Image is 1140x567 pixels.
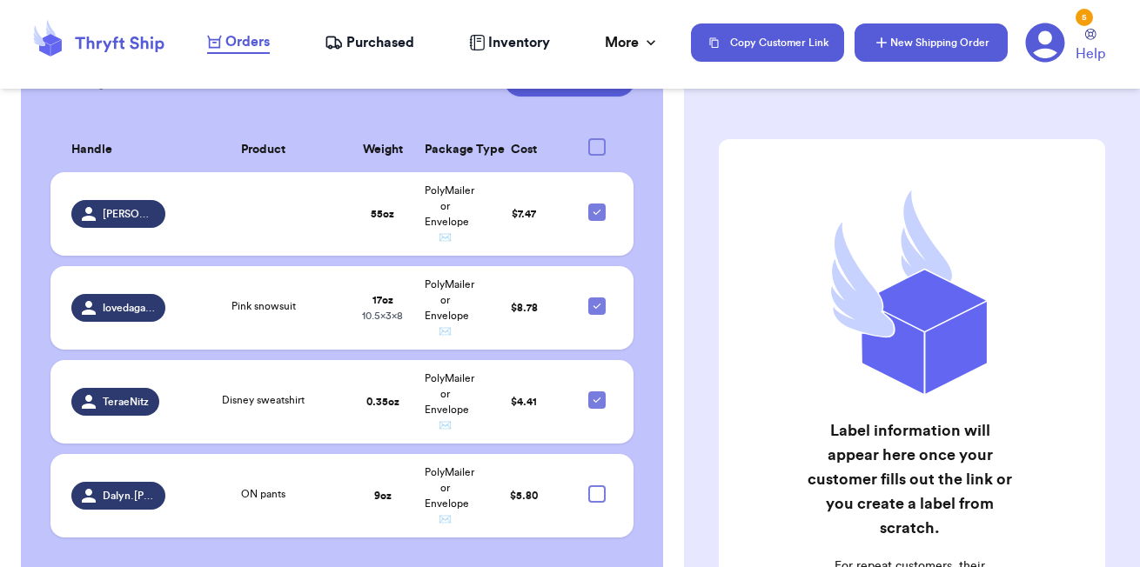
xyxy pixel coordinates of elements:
span: $ 5.80 [510,490,538,501]
th: Weight [352,128,414,172]
span: Purchased [346,32,414,53]
strong: 9 oz [374,490,392,501]
span: PolyMailer or Envelope ✉️ [425,373,474,430]
span: Disney sweatshirt [222,395,305,405]
div: More [605,32,660,53]
span: PolyMailer or Envelope ✉️ [425,279,474,337]
span: lovedagainthryt [103,301,155,315]
span: PolyMailer or Envelope ✉️ [425,467,474,524]
h2: Label information will appear here once your customer fills out the link or you create a label fr... [804,418,1017,540]
span: $ 7.47 [512,209,536,219]
a: Help [1076,29,1105,64]
button: New Shipping Order [855,23,1008,62]
span: Dalyn.[PERSON_NAME] [103,489,155,503]
span: Inventory [488,32,550,53]
span: [PERSON_NAME] [103,207,155,221]
a: Purchased [325,32,414,53]
a: Orders [207,31,270,54]
a: 5 [1025,23,1065,63]
span: Help [1076,43,1105,64]
div: 5 [1076,9,1093,26]
span: 10.5 x 3 x 8 [362,310,403,321]
button: Copy Customer Link [691,23,844,62]
span: PolyMailer or Envelope ✉️ [425,185,474,243]
span: Orders [225,31,270,52]
strong: 0.35 oz [366,397,399,407]
strong: 55 oz [371,209,394,219]
strong: 17 oz [372,295,393,305]
span: Handle [71,141,112,159]
th: Product [176,128,352,172]
span: $ 4.41 [511,397,537,407]
span: $ 8.78 [511,303,538,313]
th: Cost [477,128,571,172]
span: Pink snowsuit [231,301,296,311]
span: TeraeNitz [103,395,149,409]
th: Package Type [414,128,477,172]
a: Inventory [469,32,550,53]
span: ON pants [241,489,285,499]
